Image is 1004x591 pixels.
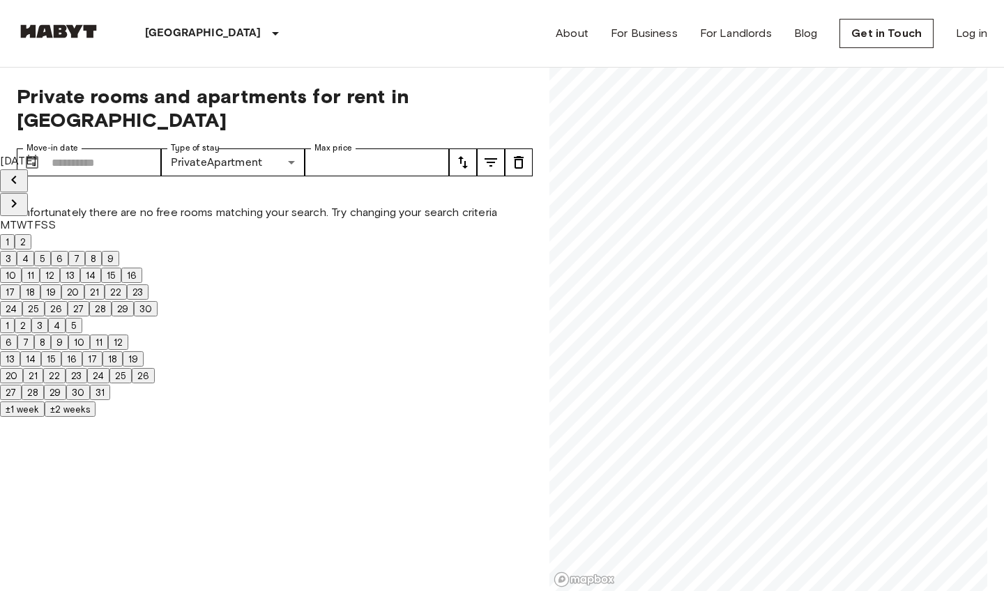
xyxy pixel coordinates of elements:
[700,25,772,42] a: For Landlords
[45,301,68,316] button: 26
[84,284,105,300] button: 21
[68,251,85,266] button: 7
[51,251,68,266] button: 6
[449,148,477,176] button: tune
[20,351,41,367] button: 14
[80,268,101,283] button: 14
[121,268,142,283] button: 16
[22,268,40,283] button: 11
[15,318,31,333] button: 2
[17,204,533,221] p: Unfortunately there are no free rooms matching your search. Try changing your search criteria
[108,335,128,350] button: 12
[40,268,60,283] button: 12
[48,318,66,333] button: 4
[132,368,155,383] button: 26
[22,385,44,400] button: 28
[41,351,61,367] button: 15
[40,284,61,300] button: 19
[34,335,51,350] button: 8
[171,142,220,154] label: Type of stay
[17,251,34,266] button: 4
[60,268,80,283] button: 13
[66,318,82,333] button: 5
[505,148,533,176] button: tune
[102,351,123,367] button: 18
[101,268,121,283] button: 15
[87,368,109,383] button: 24
[44,385,66,400] button: 29
[89,301,112,316] button: 28
[17,218,26,231] span: Wednesday
[145,25,261,42] p: [GEOGRAPHIC_DATA]
[26,142,78,154] label: Move-in date
[51,335,68,350] button: 9
[90,385,110,400] button: 31
[314,142,352,154] label: Max price
[554,571,615,588] a: Mapbox logo
[17,335,34,350] button: 7
[20,284,40,300] button: 18
[68,335,90,350] button: 10
[109,368,132,383] button: 25
[66,368,87,383] button: 23
[90,335,108,350] button: 11
[123,351,144,367] button: 19
[43,368,66,383] button: 22
[127,284,149,300] button: 23
[10,218,17,231] span: Tuesday
[45,401,96,417] button: ±2 weeks
[17,84,533,132] span: Private rooms and apartments for rent in [GEOGRAPHIC_DATA]
[105,284,127,300] button: 22
[34,218,40,231] span: Friday
[40,218,48,231] span: Saturday
[611,25,678,42] a: For Business
[161,148,305,176] div: PrivateApartment
[839,19,934,48] a: Get in Touch
[956,25,987,42] a: Log in
[794,25,818,42] a: Blog
[61,351,82,367] button: 16
[82,351,102,367] button: 17
[477,148,505,176] button: tune
[112,301,134,316] button: 29
[17,24,100,38] img: Habyt
[556,25,588,42] a: About
[26,218,33,231] span: Thursday
[68,301,89,316] button: 27
[48,218,56,231] span: Sunday
[102,251,119,266] button: 9
[31,318,48,333] button: 3
[23,368,43,383] button: 21
[34,251,51,266] button: 5
[134,301,158,316] button: 30
[22,301,45,316] button: 25
[15,234,31,250] button: 2
[85,251,102,266] button: 8
[61,284,84,300] button: 20
[66,385,90,400] button: 30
